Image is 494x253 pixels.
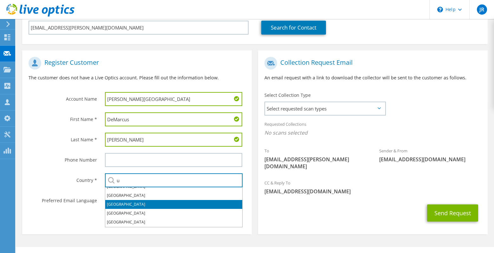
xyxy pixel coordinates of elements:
[264,57,478,70] h1: Collection Request Email
[105,200,242,209] li: [GEOGRAPHIC_DATA]
[29,57,242,70] h1: Register Customer
[264,188,481,195] span: [EMAIL_ADDRESS][DOMAIN_NAME]
[264,156,367,170] span: [EMAIL_ADDRESS][PERSON_NAME][DOMAIN_NAME]
[258,117,488,141] div: Requested Collections
[29,92,97,102] label: Account Name
[379,156,481,163] span: [EMAIL_ADDRESS][DOMAIN_NAME]
[29,153,97,163] label: Phone Number
[29,133,97,143] label: Last Name *
[477,4,487,15] span: JR
[258,176,488,198] div: CC & Reply To
[265,102,385,115] span: Select requested scan types
[373,144,488,166] div: Sender & From
[29,194,97,204] label: Preferred Email Language
[264,92,311,98] label: Select Collection Type
[258,144,373,173] div: To
[427,204,478,222] button: Send Request
[264,74,481,81] p: An email request with a link to download the collector will be sent to the customer as follows.
[437,7,443,12] svg: \n
[105,191,242,200] li: [GEOGRAPHIC_DATA]
[105,209,242,218] li: [GEOGRAPHIC_DATA]
[264,129,481,136] span: No scans selected
[105,218,242,227] li: [GEOGRAPHIC_DATA]
[29,112,97,123] label: First Name *
[29,74,245,81] p: The customer does not have a Live Optics account. Please fill out the information below.
[261,21,326,35] a: Search for Contact
[105,227,242,236] li: Anguilla
[29,173,97,183] label: Country *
